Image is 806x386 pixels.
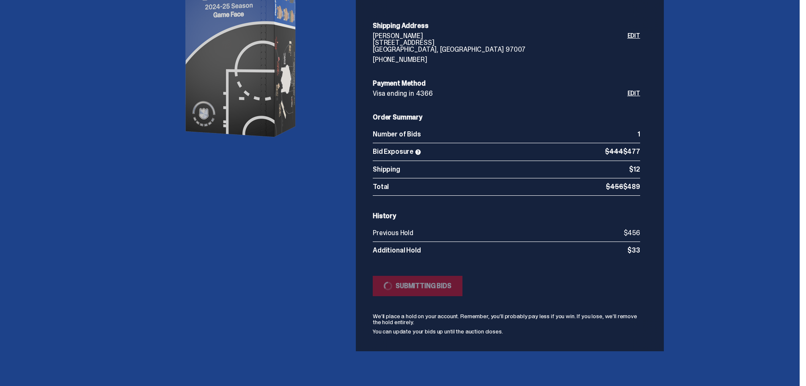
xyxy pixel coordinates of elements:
[373,183,606,190] p: Total
[373,148,605,156] p: Bid Exposure
[627,247,640,254] p: $33
[373,56,627,63] p: [PHONE_NUMBER]
[629,166,640,173] p: $12
[638,131,640,138] p: 1
[373,46,627,53] p: [GEOGRAPHIC_DATA], [GEOGRAPHIC_DATA] 97007
[373,90,627,97] p: Visa ending in 4366
[605,147,623,156] span: $444
[606,182,623,191] span: $456
[624,230,640,236] p: $456
[373,166,629,173] p: Shipping
[373,80,640,87] h6: Payment Method
[627,90,640,97] a: Edit
[373,230,624,236] p: Previous Hold
[373,213,640,219] h6: History
[373,313,640,325] p: We’ll place a hold on your account. Remember, you’ll probably pay less if you win. If you lose, w...
[373,328,640,334] p: You can update your bids up until the auction closes.
[373,22,640,29] h6: Shipping Address
[605,148,640,156] p: $477
[373,247,627,254] p: Additional Hold
[373,131,638,138] p: Number of Bids
[373,114,640,121] h6: Order Summary
[373,33,627,39] p: [PERSON_NAME]
[373,39,627,46] p: [STREET_ADDRESS]
[606,183,640,190] p: $489
[627,33,640,63] a: Edit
